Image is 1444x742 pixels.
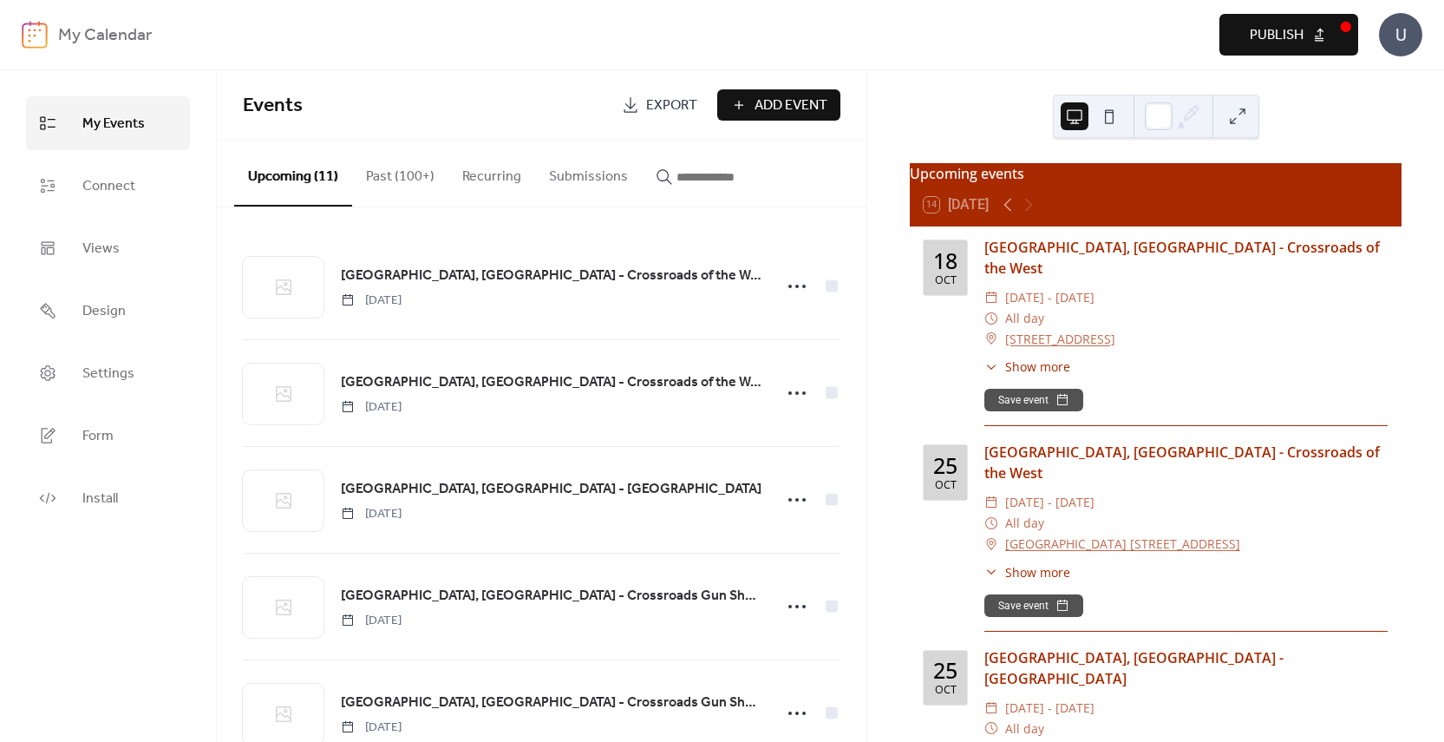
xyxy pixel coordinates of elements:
[341,693,762,713] span: [GEOGRAPHIC_DATA], [GEOGRAPHIC_DATA] - Crossroads Gun Show
[755,95,827,116] span: Add Event
[933,660,957,681] div: 25
[82,173,135,200] span: Connect
[1005,563,1070,581] span: Show more
[341,478,761,501] a: [GEOGRAPHIC_DATA], [GEOGRAPHIC_DATA] - [GEOGRAPHIC_DATA]
[1379,13,1422,56] div: U
[341,479,761,500] span: [GEOGRAPHIC_DATA], [GEOGRAPHIC_DATA] - [GEOGRAPHIC_DATA]
[1005,534,1240,555] a: [GEOGRAPHIC_DATA] [STREET_ADDRESS]
[26,284,190,338] a: Design
[984,237,1388,279] div: [GEOGRAPHIC_DATA], [GEOGRAPHIC_DATA] - Crossroads of the West
[1005,329,1115,350] a: [STREET_ADDRESS]
[341,371,762,394] a: [GEOGRAPHIC_DATA], [GEOGRAPHIC_DATA] - Crossroads of the West
[984,308,998,329] div: ​
[1005,698,1094,719] span: [DATE] - [DATE]
[26,346,190,400] a: Settings
[910,163,1402,184] div: Upcoming events
[341,265,762,287] a: [GEOGRAPHIC_DATA], [GEOGRAPHIC_DATA] - Crossroads of the West
[717,89,840,121] button: Add Event
[1250,25,1304,46] span: Publish
[984,358,998,376] div: ​
[646,95,697,116] span: Export
[26,96,190,150] a: My Events
[984,594,1083,617] button: Save event
[984,358,1070,376] button: ​Show more
[341,585,762,607] a: [GEOGRAPHIC_DATA], [GEOGRAPHIC_DATA] - Crossroads Gun Show
[26,221,190,275] a: Views
[341,586,762,607] span: [GEOGRAPHIC_DATA], [GEOGRAPHIC_DATA] - Crossroads Gun Show
[933,250,957,272] div: 18
[22,21,48,49] img: logo
[26,471,190,525] a: Install
[984,329,998,350] div: ​
[984,442,1388,483] div: [GEOGRAPHIC_DATA], [GEOGRAPHIC_DATA] - Crossroads of the West
[352,141,448,205] button: Past (100+)
[933,455,957,476] div: 25
[935,275,957,286] div: Oct
[341,692,762,714] a: [GEOGRAPHIC_DATA], [GEOGRAPHIC_DATA] - Crossroads Gun Show
[448,141,535,205] button: Recurring
[984,513,998,534] div: ​
[234,141,352,207] button: Upcoming (11)
[341,292,402,310] span: [DATE]
[984,492,998,513] div: ​
[82,235,120,263] span: Views
[984,698,998,719] div: ​
[1005,492,1094,513] span: [DATE] - [DATE]
[984,647,1388,689] div: [GEOGRAPHIC_DATA], [GEOGRAPHIC_DATA] - [GEOGRAPHIC_DATA]
[58,19,152,52] b: My Calendar
[26,409,190,463] a: Form
[1005,287,1094,308] span: [DATE] - [DATE]
[341,612,402,630] span: [DATE]
[26,159,190,213] a: Connect
[984,389,1083,411] button: Save event
[341,398,402,417] span: [DATE]
[82,360,134,388] span: Settings
[1005,513,1044,534] span: All day
[341,719,402,737] span: [DATE]
[82,485,118,513] span: Install
[1005,358,1070,376] span: Show more
[609,89,710,121] a: Export
[984,563,998,581] div: ​
[1005,308,1044,329] span: All day
[1219,14,1358,56] button: Publish
[341,266,762,286] span: [GEOGRAPHIC_DATA], [GEOGRAPHIC_DATA] - Crossroads of the West
[935,480,957,491] div: Oct
[82,423,114,450] span: Form
[935,685,957,696] div: Oct
[984,719,998,739] div: ​
[341,372,762,393] span: [GEOGRAPHIC_DATA], [GEOGRAPHIC_DATA] - Crossroads of the West
[341,505,402,523] span: [DATE]
[984,563,1070,581] button: ​Show more
[82,298,126,325] span: Design
[82,110,145,138] span: My Events
[984,534,998,555] div: ​
[984,287,998,308] div: ​
[1005,719,1044,739] span: All day
[535,141,642,205] button: Submissions
[243,87,303,125] span: Events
